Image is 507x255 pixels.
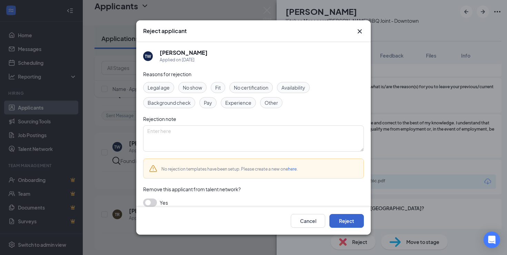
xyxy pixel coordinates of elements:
[160,49,208,57] h5: [PERSON_NAME]
[356,27,364,35] svg: Cross
[329,214,364,228] button: Reject
[288,166,297,172] a: here
[281,84,305,91] span: Availability
[234,84,268,91] span: No certification
[160,198,168,207] span: Yes
[143,186,241,192] span: Remove this applicant from talent network?
[145,53,151,59] div: TW
[204,99,212,106] span: Pay
[160,57,208,63] div: Applied on [DATE]
[143,27,187,35] h3: Reject applicant
[148,84,170,91] span: Legal age
[225,99,251,106] span: Experience
[143,71,191,77] span: Reasons for rejection
[148,99,191,106] span: Background check
[356,27,364,35] button: Close
[183,84,202,91] span: No show
[484,232,500,248] div: Open Intercom Messenger
[265,99,278,106] span: Other
[143,116,176,122] span: Rejection note
[161,166,298,172] span: No rejection templates have been setup. Please create a new one .
[215,84,221,91] span: Fit
[291,214,325,228] button: Cancel
[149,164,157,173] svg: Warning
